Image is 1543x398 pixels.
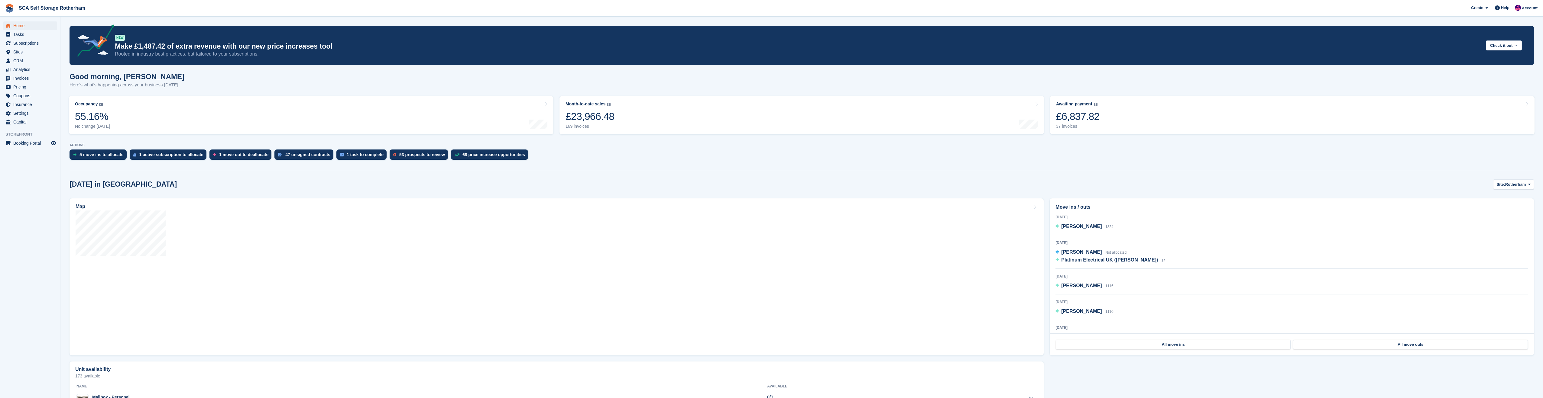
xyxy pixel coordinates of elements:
a: [PERSON_NAME] 1110 [1055,308,1113,316]
span: 14 [1162,258,1165,262]
img: prospect-51fa495bee0391a8d652442698ab0144808aea92771e9ea1ae160a38d050c398.svg [393,153,396,156]
div: [DATE] [1055,240,1528,246]
a: All move ins [1056,340,1291,349]
a: menu [3,48,57,56]
span: Coupons [13,91,50,100]
h2: [DATE] in [GEOGRAPHIC_DATA] [70,180,177,188]
a: [PERSON_NAME] 1116 [1055,282,1113,290]
span: Insurance [13,100,50,109]
div: 5 move ins to allocate [79,152,124,157]
div: Occupancy [75,101,98,107]
div: 53 prospects to review [399,152,445,157]
div: 68 price increase opportunities [462,152,525,157]
a: 5 move ins to allocate [70,149,130,163]
a: menu [3,65,57,74]
a: menu [3,139,57,147]
a: menu [3,74,57,82]
img: stora-icon-8386f47178a22dfd0bd8f6a31ec36ba5ce8667c1dd55bd0f319d3a0aa187defe.svg [5,4,14,13]
button: Site: Rotherham [1493,179,1534,189]
a: All move outs [1293,340,1528,349]
div: [DATE] [1055,274,1528,279]
a: menu [3,39,57,47]
span: [PERSON_NAME] [1061,249,1102,255]
span: [PERSON_NAME] [1061,283,1102,288]
a: Preview store [50,140,57,147]
a: 1 active subscription to allocate [130,149,209,163]
div: 37 invoices [1056,124,1100,129]
span: [PERSON_NAME] [1061,309,1102,314]
span: [PERSON_NAME] [1061,224,1102,229]
div: 1 active subscription to allocate [139,152,203,157]
img: price_increase_opportunities-93ffe204e8149a01c8c9dc8f82e8f89637d9d84a8eef4429ea346261dce0b2c0.svg [455,153,459,156]
div: £6,837.82 [1056,110,1100,123]
a: 1 move out to deallocate [209,149,274,163]
p: Make £1,487.42 of extra revenue with our new price increases tool [115,42,1481,51]
a: Occupancy 55.16% No change [DATE] [69,96,553,134]
p: Here's what's happening across your business [DATE] [70,82,184,88]
span: Invoices [13,74,50,82]
span: Site: [1496,181,1505,188]
span: 1116 [1105,284,1113,288]
span: Pricing [13,83,50,91]
span: Account [1522,5,1538,11]
a: 47 unsigned contracts [274,149,336,163]
h1: Good morning, [PERSON_NAME] [70,72,184,81]
div: [DATE] [1055,214,1528,220]
div: 55.16% [75,110,110,123]
div: 47 unsigned contracts [285,152,330,157]
a: 1 task to complete [336,149,390,163]
span: Sites [13,48,50,56]
span: Settings [13,109,50,117]
span: Tasks [13,30,50,39]
span: CRM [13,56,50,65]
div: Awaiting payment [1056,101,1092,107]
a: [PERSON_NAME] 1324 [1055,223,1113,231]
span: Platinum Electrical UK ([PERSON_NAME]) [1061,257,1158,262]
th: Name [75,382,767,391]
a: Month-to-date sales £23,966.48 169 invoices [559,96,1044,134]
div: 1 move out to deallocate [219,152,268,157]
h2: Move ins / outs [1055,204,1528,211]
span: 1324 [1105,225,1113,229]
button: Check it out → [1486,40,1522,50]
a: [PERSON_NAME] Not allocated [1055,249,1126,256]
a: Platinum Electrical UK ([PERSON_NAME]) 14 [1055,256,1165,264]
a: menu [3,21,57,30]
a: menu [3,30,57,39]
div: £23,966.48 [566,110,614,123]
span: Home [13,21,50,30]
a: menu [3,118,57,126]
img: icon-info-grey-7440780725fd019a000dd9b08b2336e03edf1995a4989e88bcd33f0948082b44.svg [1094,103,1097,106]
h2: Unit availability [75,367,111,372]
span: Help [1501,5,1509,11]
span: Storefront [5,131,60,137]
h2: Map [76,204,85,209]
a: Awaiting payment £6,837.82 37 invoices [1050,96,1535,134]
span: Subscriptions [13,39,50,47]
a: menu [3,109,57,117]
a: menu [3,100,57,109]
span: Capital [13,118,50,126]
div: No change [DATE] [75,124,110,129]
p: 173 available [75,374,1038,378]
img: move_outs_to_deallocate_icon-f764333ba52eb49d3ac5e1228854f67142a1ed5810a6f6cc68b1a99e826820c5.svg [213,153,216,156]
span: Analytics [13,65,50,74]
a: SCA Self Storage Rotherham [16,3,88,13]
div: [DATE] [1055,299,1528,305]
p: Rooted in industry best practices, but tailored to your subscriptions. [115,51,1481,57]
a: menu [3,56,57,65]
img: task-75834270c22a3079a89374b754ae025e5fb1db73e45f91037f5363f120a921f8.svg [340,153,344,156]
span: Create [1471,5,1483,11]
div: 169 invoices [566,124,614,129]
a: menu [3,91,57,100]
span: Booking Portal [13,139,50,147]
img: contract_signature_icon-13c848040528278c33f63329250d36e43548de30e8caae1d1a13099fd9432cc5.svg [278,153,282,156]
div: 1 task to complete [347,152,384,157]
div: [DATE] [1055,325,1528,330]
a: menu [3,83,57,91]
span: 1110 [1105,310,1113,314]
div: Month-to-date sales [566,101,605,107]
img: move_ins_to_allocate_icon-fdf77a2bb77ea45bf5b3d319d69a93e2d87916cf1d5bf7949dd705db3b84f3ca.svg [73,153,76,156]
img: active_subscription_to_allocate_icon-d502201f5373d7db506a760aba3b589e785aa758c864c3986d89f69b8ff3... [133,153,136,157]
div: NEW [115,35,125,41]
